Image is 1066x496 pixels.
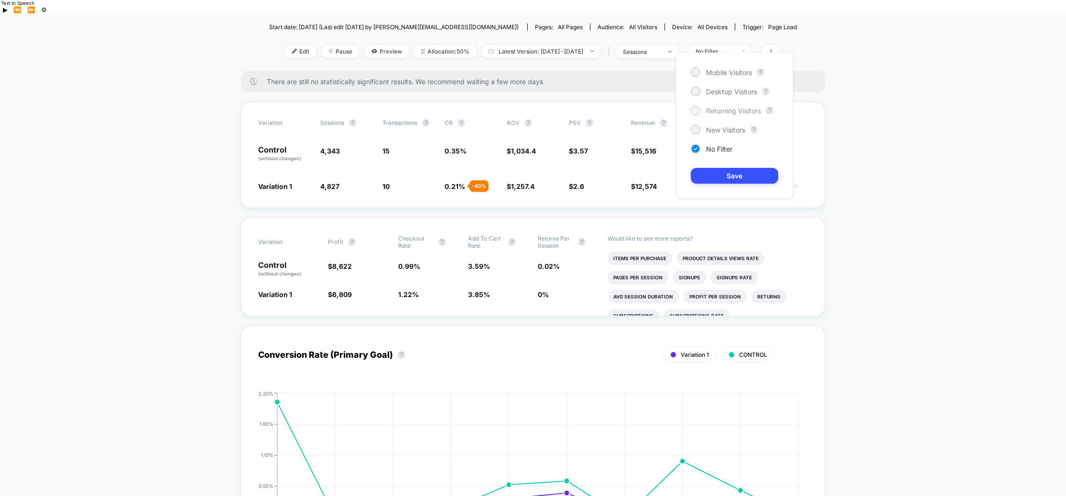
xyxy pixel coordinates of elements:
div: Pages: [535,23,583,31]
span: 1,257.4 [511,182,534,190]
span: (without changes) [258,155,301,161]
span: 4,827 [320,182,339,190]
button: ? [750,126,758,133]
tspan: 0.55% [259,483,273,489]
span: 2.6 [573,182,584,190]
p: Control [258,261,318,277]
button: ? [762,88,770,95]
li: Profit Per Session [684,290,747,303]
span: Variation 1 [681,351,709,358]
span: Transactions [382,119,417,126]
span: Returns Per Session [538,235,573,249]
img: calendar [489,49,494,54]
span: $ [507,182,534,190]
span: 12,574 [635,182,657,190]
span: Add To Cart Rate [468,235,503,249]
span: Revenue [631,119,655,126]
button: ? [349,119,357,127]
div: Trigger: [742,23,797,31]
span: Sessions [320,119,344,126]
span: No Filter [706,145,732,153]
li: Avg Session Duration [608,290,679,303]
span: Pause [321,45,359,58]
li: Returns [751,290,786,303]
span: New Visitors [706,126,745,134]
span: There are still no statistically significant results. We recommend waiting a few more days [267,77,806,86]
span: Allocation: 50% [414,45,477,58]
button: ? [438,238,446,246]
button: Save [691,168,778,184]
button: Previous [11,6,24,14]
span: 8,622 [332,262,352,270]
span: 15 [382,147,390,155]
button: ? [508,238,516,246]
button: Settings [38,6,50,14]
span: 3.59 % [468,262,490,270]
button: ? [457,119,465,127]
span: 1.22 % [398,290,419,298]
div: Audience: [598,23,657,31]
span: 0.02 % [538,262,560,270]
span: $ [569,182,584,190]
span: Latest Version: [DATE] - [DATE] [481,45,601,58]
span: $ [631,182,657,190]
button: Forward [24,6,38,14]
span: Edit [285,45,316,58]
span: Profit [328,238,343,245]
button: ? [660,119,667,127]
li: Signups [673,271,706,284]
span: (without changes) [258,271,301,276]
span: all pages [558,23,583,31]
span: 6,809 [332,290,352,298]
tspan: 1.65% [260,421,273,427]
span: $ [328,290,352,298]
img: end [590,50,594,52]
span: 3.57 [573,147,588,155]
span: 0.35 % [445,147,467,155]
span: Checkout Rate [398,235,434,249]
span: Page Load [768,23,797,31]
button: ? [586,119,593,127]
span: 0.21 % [445,182,465,190]
span: 3.85 % [468,290,490,298]
span: Device: [664,23,735,31]
span: Preview [364,45,409,58]
span: Mobile Visitors [706,68,752,77]
button: ? [578,238,586,246]
span: Variation 1 [258,182,292,190]
span: PSV [569,119,581,126]
button: ? [524,119,532,127]
span: 10 [382,182,390,190]
span: Variation 1 [258,290,292,298]
li: Signups Rate [711,271,758,284]
span: Variation [258,235,311,249]
p: Would like to see more reports? [608,235,808,242]
span: Desktop Visitors [706,88,757,96]
img: rebalance [421,49,425,54]
span: 4,343 [320,147,340,155]
span: Start date: [DATE] (Last edit [DATE] by [PERSON_NAME][EMAIL_ADDRESS][DOMAIN_NAME]) [269,23,519,31]
tspan: 1.10% [261,452,273,458]
li: Subscriptions Rate [664,309,729,322]
span: $ [328,262,352,270]
span: AOV [507,119,520,126]
button: ? [757,68,764,76]
span: 15,516 [635,147,656,155]
div: - 40 % [469,180,489,192]
button: ? [766,107,773,114]
li: Items Per Purchase [608,252,672,265]
span: Returning Visitors [706,107,761,115]
li: Product Details Views Rate [677,252,764,265]
span: $ [631,147,656,155]
span: CONTROL [739,351,767,358]
img: end [328,49,333,54]
div: sessions [623,48,661,55]
img: edit [292,49,297,54]
span: 0 % [538,290,549,298]
span: all devices [697,23,728,31]
span: $ [569,147,588,155]
span: | [606,45,616,59]
button: ? [348,238,356,246]
li: Subscriptions [608,309,659,322]
span: CR [445,119,453,126]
